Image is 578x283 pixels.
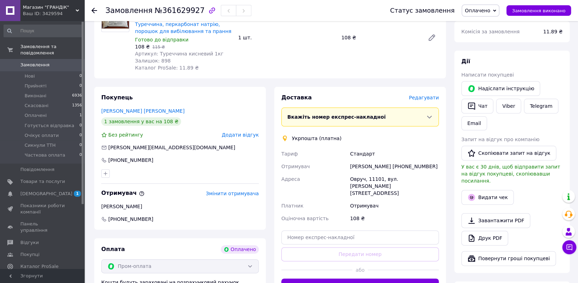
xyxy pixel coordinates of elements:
span: Каталог ProSale [20,263,58,270]
span: Редагувати [409,95,439,100]
button: Email [461,116,487,130]
span: Показники роботи компанії [20,203,65,215]
span: 0 [79,152,82,158]
div: 1 шт. [235,33,338,42]
button: Чат з покупцем [562,240,576,254]
div: Укрпошта (платна) [290,135,343,142]
span: Доставка [281,94,312,101]
span: Замовлення [20,62,50,68]
span: Написати покупцеві [461,72,514,78]
span: Адреса [281,176,300,182]
div: 1 замовлення у вас на 108 ₴ [101,117,181,126]
span: 11.89 ₴ [543,29,563,34]
span: Вкажіть номер експрес-накладної [287,114,386,120]
div: Ваш ID: 3429594 [23,11,84,17]
span: Каталог ProSale: 11.89 ₴ [135,65,199,71]
span: Покупці [20,251,39,258]
div: Оплачено [221,245,259,254]
span: Залишок: 898 [135,58,171,64]
span: Артикул: Туреччина кисневий 1кг [135,51,223,57]
input: Пошук [4,25,83,37]
span: Відгуки [20,239,39,246]
span: Магазин "ГРАНДіК" [23,4,76,11]
span: Товари та послуги [20,178,65,185]
span: 115 ₴ [152,45,165,50]
span: Замовлення та повідомлення [20,44,84,56]
span: 0 [79,123,82,129]
a: Telegram [524,99,558,113]
span: 0 [79,83,82,89]
span: Замовлення [105,6,153,15]
a: Кисневий порошок відбілювач Туреччина, перкарбонат натрію, порошок для вибілювання та прання [135,14,231,34]
div: Статус замовлення [390,7,455,14]
span: Отримувач [101,190,144,196]
span: №361629927 [155,6,205,15]
div: 108 ₴ [348,212,440,225]
a: Viber [496,99,521,113]
div: 108 ₴ [339,33,422,42]
span: Оплачені [25,112,47,119]
span: Виконані [25,93,46,99]
span: Оціночна вартість [281,216,328,221]
input: Номер експрес-накладної [281,230,439,244]
span: Оплачено [465,8,490,13]
span: Скасовані [25,103,49,109]
a: Друк PDF [461,231,508,245]
span: Запит на відгук про компанію [461,137,539,142]
button: Скопіювати запит на відгук [461,146,556,160]
span: або [352,266,368,274]
span: Панель управління [20,221,65,233]
span: Додати відгук [222,132,259,138]
span: 108 ₴ [135,44,150,50]
a: Редагувати [425,31,439,45]
span: [PHONE_NUMBER] [108,216,154,223]
span: Без рейтингу [108,132,143,138]
span: 1356 [72,103,82,109]
span: Готується відправка [25,123,74,129]
button: Замовлення виконано [506,5,571,16]
span: Сикнули ТТН [25,142,56,149]
div: [PERSON_NAME] [PHONE_NUMBER] [348,160,440,173]
span: Змінити отримувача [206,191,259,196]
span: Прийняті [25,83,46,89]
div: [PHONE_NUMBER] [108,157,154,164]
span: Очікує оплати [25,132,59,139]
span: Оплата [101,246,125,252]
span: Повідомлення [20,166,54,173]
a: Завантажити PDF [461,213,530,228]
span: Комісія за замовлення [461,29,520,34]
a: [PERSON_NAME] [PERSON_NAME] [101,108,185,114]
span: Готово до відправки [135,37,188,42]
span: У вас є 30 днів, щоб відправити запит на відгук покупцеві, скопіювавши посилання. [461,164,560,184]
span: Дії [461,58,470,65]
span: [PERSON_NAME][EMAIL_ADDRESS][DOMAIN_NAME] [108,145,235,150]
span: Часткова оплата [25,152,65,158]
button: Чат [461,99,493,113]
span: 1 [79,112,82,119]
div: Повернутися назад [91,7,97,14]
span: 0 [79,73,82,79]
button: Надіслати інструкцію [461,81,540,96]
span: 0 [79,132,82,139]
span: Замовлення виконано [512,8,565,13]
div: Отримувач [348,199,440,212]
span: Покупець [101,94,133,101]
span: Нові [25,73,35,79]
div: [PERSON_NAME] [101,203,259,210]
span: 0 [79,142,82,149]
span: Тариф [281,151,298,157]
button: Повернути гроші покупцеві [461,251,556,266]
span: Платник [281,203,303,209]
span: 6936 [72,93,82,99]
div: Овруч, 11101, вул. [PERSON_NAME][STREET_ADDRESS] [348,173,440,199]
span: 1 [74,191,81,197]
span: [DEMOGRAPHIC_DATA] [20,191,72,197]
div: Стандарт [348,147,440,160]
button: Видати чек [461,190,514,205]
span: Отримувач [281,164,310,169]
